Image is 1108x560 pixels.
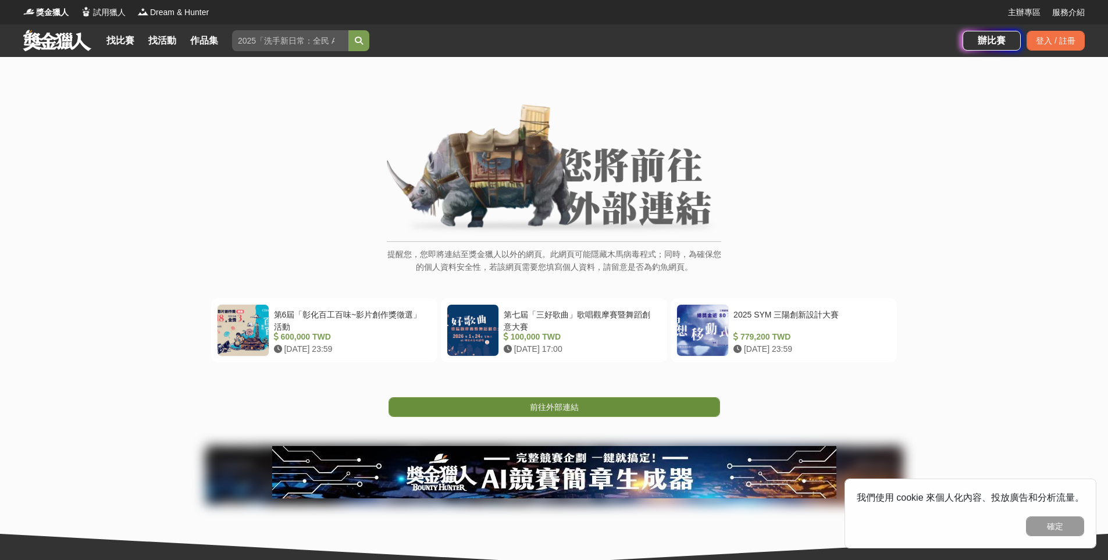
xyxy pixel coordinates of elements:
[504,343,657,355] div: [DATE] 17:00
[1027,31,1085,51] div: 登入 / 註冊
[232,30,348,51] input: 2025「洗手新日常：全民 ALL IN」洗手歌全台徵選
[80,6,92,17] img: Logo
[441,298,667,362] a: 第七屆「三好歌曲」歌唱觀摩賽暨舞蹈創意大賽 100,000 TWD [DATE] 17:00
[137,6,209,19] a: LogoDream & Hunter
[389,397,720,417] a: 前往外部連結
[1026,516,1084,536] button: 確定
[23,6,35,17] img: Logo
[733,331,886,343] div: 779,200 TWD
[1008,6,1041,19] a: 主辦專區
[274,331,427,343] div: 600,000 TWD
[144,33,181,49] a: 找活動
[671,298,897,362] a: 2025 SYM 三陽創新設計大賽 779,200 TWD [DATE] 23:59
[387,248,721,286] p: 提醒您，您即將連結至獎金獵人以外的網頁。此網頁可能隱藏木馬病毒程式；同時，為確保您的個人資料安全性，若該網頁需要您填寫個人資料，請留意是否為釣魚網頁。
[733,343,886,355] div: [DATE] 23:59
[530,402,579,412] span: 前往外部連結
[963,31,1021,51] a: 辦比賽
[36,6,69,19] span: 獎金獵人
[93,6,126,19] span: 試用獵人
[504,331,657,343] div: 100,000 TWD
[274,343,427,355] div: [DATE] 23:59
[186,33,223,49] a: 作品集
[137,6,149,17] img: Logo
[80,6,126,19] a: Logo試用獵人
[150,6,209,19] span: Dream & Hunter
[504,309,657,331] div: 第七屆「三好歌曲」歌唱觀摩賽暨舞蹈創意大賽
[23,6,69,19] a: Logo獎金獵人
[387,104,721,236] img: External Link Banner
[274,309,427,331] div: 第6屆「彰化百工百味~影片創作獎徵選」活動
[272,446,836,498] img: e66c81bb-b616-479f-8cf1-2a61d99b1888.jpg
[733,309,886,331] div: 2025 SYM 三陽創新設計大賽
[857,493,1084,502] span: 我們使用 cookie 來個人化內容、投放廣告和分析流量。
[211,298,437,362] a: 第6屆「彰化百工百味~影片創作獎徵選」活動 600,000 TWD [DATE] 23:59
[1052,6,1085,19] a: 服務介紹
[102,33,139,49] a: 找比賽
